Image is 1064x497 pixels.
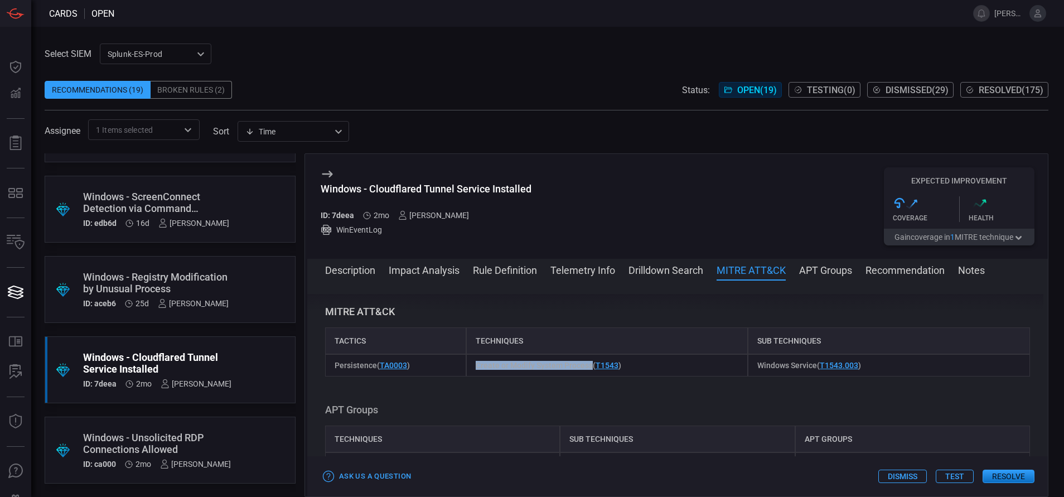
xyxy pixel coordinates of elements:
[213,126,229,137] label: sort
[2,130,29,157] button: Reports
[45,49,91,59] label: Select SIEM
[550,263,615,276] button: Telemetry Info
[893,214,959,222] div: Coverage
[136,219,149,228] span: Sep 09, 2025 2:15 PM
[789,82,860,98] button: Testing(0)
[466,327,748,354] div: Techniques
[83,191,229,214] div: Windows - ScreenConnect Detection via Command Parameters
[325,305,1030,319] h3: MITRE ATT&CK
[936,470,974,483] button: Test
[950,233,955,242] span: 1
[321,224,531,235] div: WinEventLog
[321,211,354,220] h5: ID: 7deea
[151,81,232,99] div: Broken Rules (2)
[389,263,460,276] button: Impact Analysis
[799,263,852,276] button: APT Groups
[757,361,861,370] span: Windows Service ( )
[158,299,229,308] div: [PERSON_NAME]
[83,219,117,228] h5: ID: edb6d
[2,80,29,107] button: Detections
[958,263,985,276] button: Notes
[325,426,560,452] div: Techniques
[245,126,331,137] div: Time
[795,426,1030,452] div: APT Groups
[325,263,375,276] button: Description
[83,351,231,375] div: Windows - Cloudflared Tunnel Service Installed
[748,327,1030,354] div: Sub Techniques
[960,82,1048,98] button: Resolved(175)
[983,470,1034,483] button: Resolve
[380,361,407,370] a: TA0003
[2,180,29,206] button: MITRE - Detection Posture
[2,54,29,80] button: Dashboard
[476,361,621,370] span: Create or Modify System Process ( )
[325,403,1030,417] h3: APT Groups
[161,379,231,388] div: [PERSON_NAME]
[83,460,116,469] h5: ID: ca000
[136,299,149,308] span: Aug 31, 2025 11:50 AM
[45,81,151,99] div: Recommendations (19)
[865,263,945,276] button: Recommendation
[321,468,414,485] button: Ask Us a Question
[867,82,954,98] button: Dismissed(29)
[335,361,410,370] span: Persistence ( )
[737,85,777,95] span: Open ( 19 )
[83,299,116,308] h5: ID: aceb6
[2,329,29,355] button: Rule Catalog
[807,85,855,95] span: Testing ( 0 )
[321,183,531,195] div: Windows - Cloudflared Tunnel Service Installed
[108,49,194,60] p: Splunk-ES-Prod
[628,263,703,276] button: Drilldown Search
[884,229,1034,245] button: Gaincoverage in1MITRE technique
[136,379,152,388] span: Aug 03, 2025 11:41 AM
[2,458,29,485] button: Ask Us A Question
[473,263,537,276] button: Rule Definition
[682,85,710,95] span: Status:
[160,460,231,469] div: [PERSON_NAME]
[994,9,1025,18] span: [PERSON_NAME].[PERSON_NAME]
[886,85,949,95] span: Dismissed ( 29 )
[398,211,469,220] div: [PERSON_NAME]
[374,211,389,220] span: Aug 03, 2025 11:41 AM
[49,8,78,19] span: Cards
[2,408,29,435] button: Threat Intelligence
[2,359,29,385] button: ALERT ANALYSIS
[83,432,231,455] div: Windows - Unsolicited RDP Connections Allowed
[45,126,80,136] span: Assignee
[158,219,229,228] div: [PERSON_NAME]
[820,361,858,370] a: T1543.003
[83,379,117,388] h5: ID: 7deea
[136,460,151,469] span: Jul 20, 2025 9:25 AM
[91,8,114,19] span: open
[719,82,782,98] button: Open(19)
[884,176,1034,185] h5: Expected Improvement
[717,263,786,276] button: MITRE ATT&CK
[180,122,196,138] button: Open
[560,426,795,452] div: Sub techniques
[83,271,229,295] div: Windows - Registry Modification by Unusual Process
[979,85,1043,95] span: Resolved ( 175 )
[2,229,29,256] button: Inventory
[96,124,153,136] span: 1 Items selected
[596,361,618,370] a: T1543
[878,470,927,483] button: Dismiss
[969,214,1035,222] div: Health
[2,279,29,306] button: Cards
[325,327,466,354] div: Tactics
